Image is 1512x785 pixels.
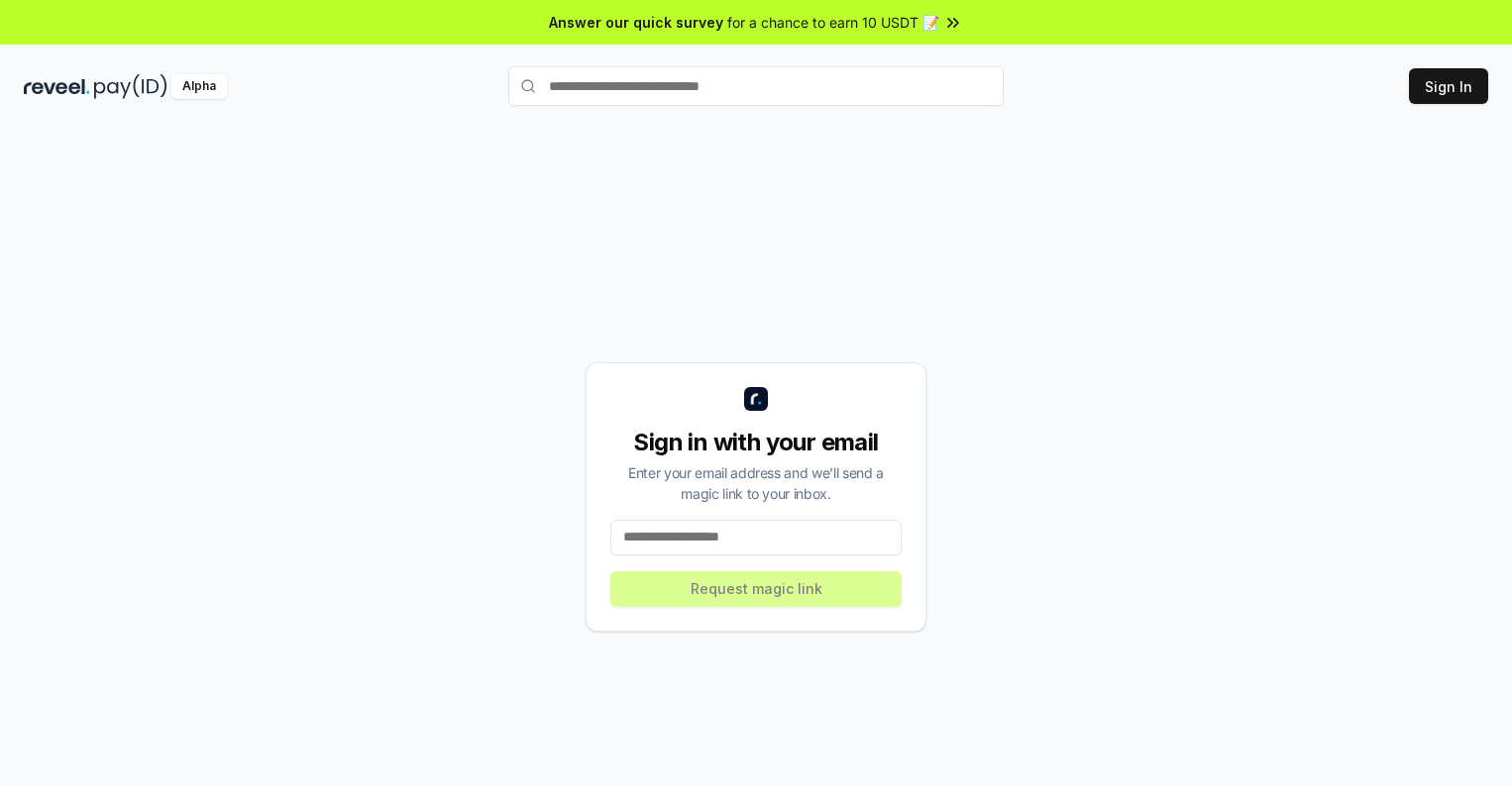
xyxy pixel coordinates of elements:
[24,74,90,99] img: reveel_dark
[94,74,167,99] img: pay_id
[610,462,902,504] div: Enter your email address and we’ll send a magic link to your inbox.
[610,427,902,458] div: Sign in with your email
[171,74,227,99] div: Alpha
[727,12,939,33] span: for a chance to earn 10 USDT 📝
[549,12,723,33] span: Answer our quick survey
[1409,68,1488,104] button: Sign In
[744,387,768,411] img: logo_small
